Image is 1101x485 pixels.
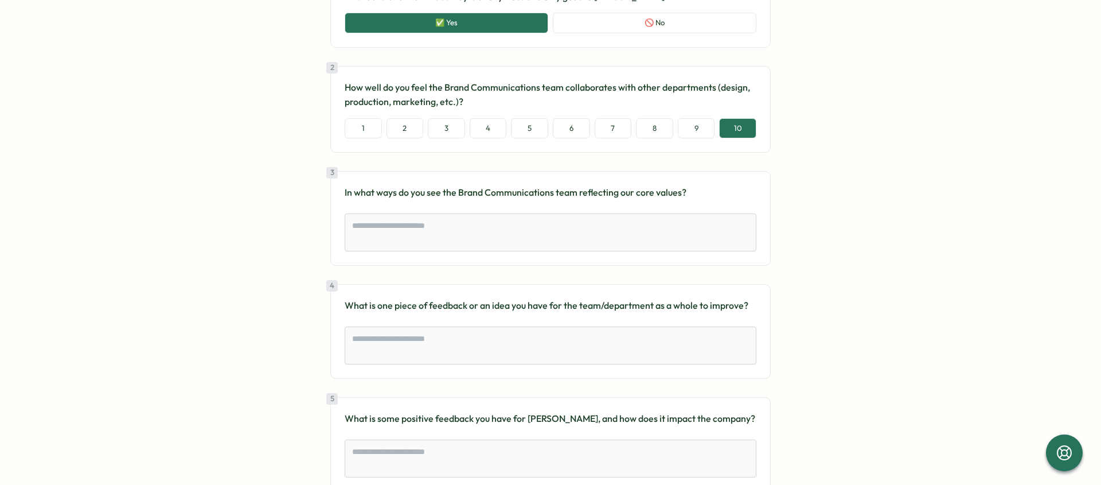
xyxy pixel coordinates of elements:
button: 9 [678,118,715,139]
p: How well do you feel the Brand Communications team collaborates with other departments (design, p... [345,80,756,109]
button: 3 [428,118,465,139]
button: 5 [511,118,548,139]
p: What is one piece of feedback or an idea you have for the team/department as a whole to improve? [345,298,756,313]
div: 3 [326,167,338,179]
p: What is some positive feedback you have for [PERSON_NAME], and how does it impact the company? [345,412,756,426]
button: 🚫 No [553,13,756,33]
div: 2 [326,62,338,73]
button: 7 [595,118,632,139]
button: 4 [470,118,507,139]
div: 4 [326,280,338,292]
div: 5 [326,393,338,405]
p: In what ways do you see the Brand Communications team reflecting our core values? [345,185,756,200]
button: 6 [553,118,590,139]
button: 8 [636,118,673,139]
button: 2 [386,118,424,139]
button: ✅ Yes [345,13,548,33]
button: 1 [345,118,382,139]
button: 10 [719,118,756,139]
